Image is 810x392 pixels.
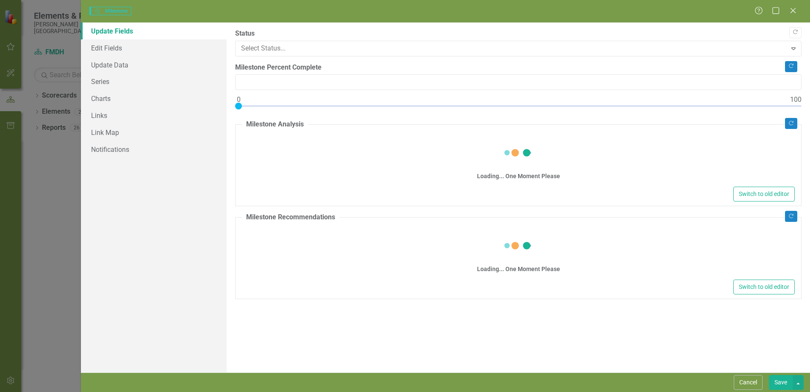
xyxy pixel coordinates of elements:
[477,172,560,180] div: Loading... One Moment Please
[477,265,560,273] div: Loading... One Moment Please
[235,29,802,39] label: Status
[81,56,227,73] a: Update Data
[242,120,308,129] legend: Milestone Analysis
[81,73,227,90] a: Series
[733,280,795,294] button: Switch to old editor
[81,22,227,39] a: Update Fields
[734,375,763,390] button: Cancel
[81,90,227,107] a: Charts
[81,107,227,124] a: Links
[81,141,227,158] a: Notifications
[81,39,227,56] a: Edit Fields
[89,7,131,15] span: Milestone
[81,124,227,141] a: Link Map
[242,213,339,222] legend: Milestone Recommendations
[235,63,802,73] label: Milestone Percent Complete
[733,187,795,202] button: Switch to old editor
[769,375,793,390] button: Save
